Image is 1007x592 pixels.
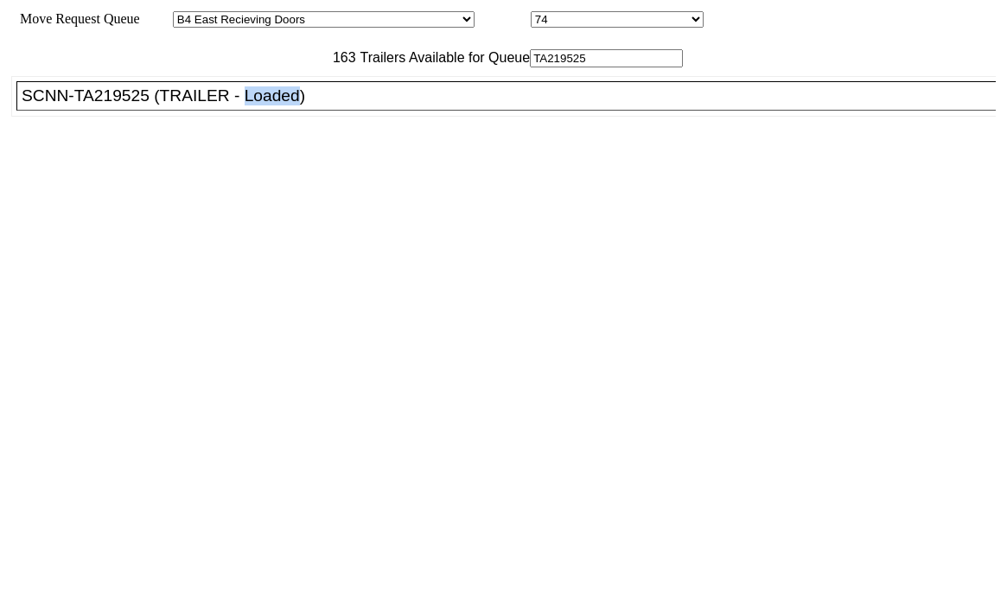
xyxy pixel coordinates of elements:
span: Trailers Available for Queue [356,50,531,65]
span: Location [478,11,527,26]
input: Filter Available Trailers [530,49,683,67]
span: Move Request Queue [11,11,140,26]
div: SCNN-TA219525 (TRAILER - Loaded) [22,86,1006,105]
span: Area [143,11,169,26]
span: 163 [324,50,356,65]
